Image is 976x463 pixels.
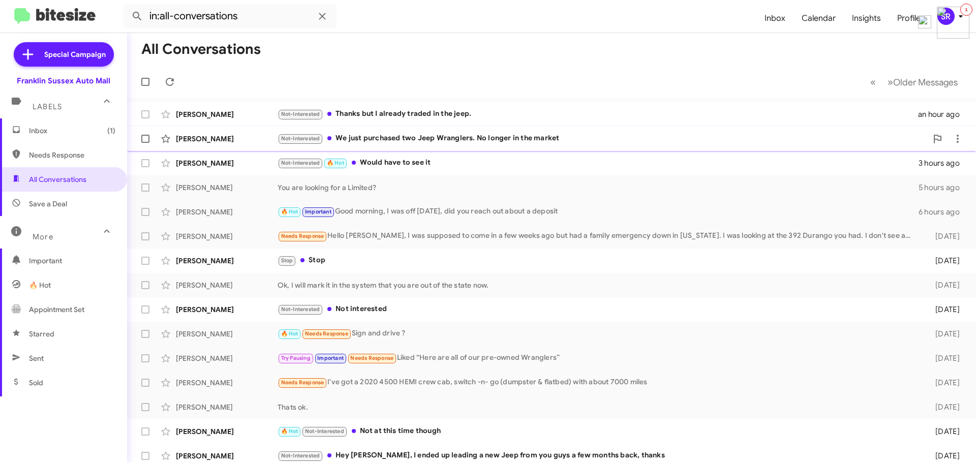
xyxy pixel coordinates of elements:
[281,135,320,142] span: Not-Interested
[278,352,919,364] div: Liked “Here are all of our pre-owned Wranglers”
[17,76,110,86] div: Franklin Sussex Auto Mall
[176,109,278,119] div: [PERSON_NAME]
[317,355,344,361] span: Important
[919,256,968,266] div: [DATE]
[281,111,320,117] span: Not-Interested
[141,41,261,57] h1: All Conversations
[107,126,115,136] span: (1)
[176,451,278,461] div: [PERSON_NAME]
[33,232,53,241] span: More
[278,108,918,120] div: Thanks but I already traded in the jeep.
[281,306,320,313] span: Not-Interested
[44,49,106,59] span: Special Campaign
[33,102,62,111] span: Labels
[919,451,968,461] div: [DATE]
[29,329,54,339] span: Starred
[176,207,278,217] div: [PERSON_NAME]
[327,160,344,166] span: 🔥 Hot
[176,134,278,144] div: [PERSON_NAME]
[176,182,278,193] div: [PERSON_NAME]
[278,230,919,242] div: Hello [PERSON_NAME], I was supposed to come in a few weeks ago but had a family emergency down in...
[919,304,968,315] div: [DATE]
[919,426,968,437] div: [DATE]
[176,426,278,437] div: [PERSON_NAME]
[176,158,278,168] div: [PERSON_NAME]
[278,303,919,315] div: Not interested
[937,7,969,39] img: minimized-icon.png
[919,207,968,217] div: 6 hours ago
[123,4,337,28] input: Search
[305,428,344,435] span: Not-Interested
[919,182,968,193] div: 5 hours ago
[350,355,393,361] span: Needs Response
[176,402,278,412] div: [PERSON_NAME]
[281,330,298,337] span: 🔥 Hot
[278,377,919,388] div: I've got a 2020 4500 HEMI crew cab, switch -n- go (dumpster & flatbed) with about 7000 miles
[281,160,320,166] span: Not-Interested
[281,208,298,215] span: 🔥 Hot
[176,256,278,266] div: [PERSON_NAME]
[281,257,293,264] span: Stop
[176,231,278,241] div: [PERSON_NAME]
[29,150,115,160] span: Needs Response
[176,353,278,363] div: [PERSON_NAME]
[870,76,876,88] span: «
[889,4,929,33] a: Profile
[919,329,968,339] div: [DATE]
[281,428,298,435] span: 🔥 Hot
[919,158,968,168] div: 3 hours ago
[29,378,43,388] span: Sold
[281,379,324,386] span: Needs Response
[278,206,919,218] div: Good morning, I was off [DATE], did you reach out about a deposit
[29,304,84,315] span: Appointment Set
[794,4,844,33] a: Calendar
[881,72,964,92] button: Next
[918,15,931,28] img: minimized-close.png
[919,231,968,241] div: [DATE]
[278,255,919,266] div: Stop
[278,133,927,144] div: We just purchased two Jeep Wranglers. No longer in the market
[919,402,968,412] div: [DATE]
[919,280,968,290] div: [DATE]
[14,42,114,67] a: Special Campaign
[29,199,67,209] span: Save a Deal
[29,353,44,363] span: Sent
[278,280,919,290] div: Ok, I will mark it in the system that you are out of the state now.
[893,77,958,88] span: Older Messages
[960,4,972,16] div: 1
[888,76,893,88] span: »
[844,4,889,33] a: Insights
[176,378,278,388] div: [PERSON_NAME]
[29,256,115,266] span: Important
[278,157,919,169] div: Would have to see it
[305,208,331,215] span: Important
[918,109,968,119] div: an hour ago
[176,329,278,339] div: [PERSON_NAME]
[278,402,919,412] div: Thats ok.
[278,450,919,461] div: Hey [PERSON_NAME], I ended up leading a new Jeep from you guys a few months back, thanks
[919,378,968,388] div: [DATE]
[29,174,86,184] span: All Conversations
[756,4,794,33] a: Inbox
[281,233,324,239] span: Needs Response
[29,126,115,136] span: Inbox
[278,328,919,339] div: Sign and drive ?
[278,182,919,193] div: You are looking for a Limited?
[865,72,964,92] nav: Page navigation example
[281,355,311,361] span: Try Pausing
[305,330,348,337] span: Needs Response
[864,72,882,92] button: Previous
[29,280,51,290] span: 🔥 Hot
[919,353,968,363] div: [DATE]
[176,280,278,290] div: [PERSON_NAME]
[278,425,919,437] div: Not at this time though
[176,304,278,315] div: [PERSON_NAME]
[281,452,320,459] span: Not-Interested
